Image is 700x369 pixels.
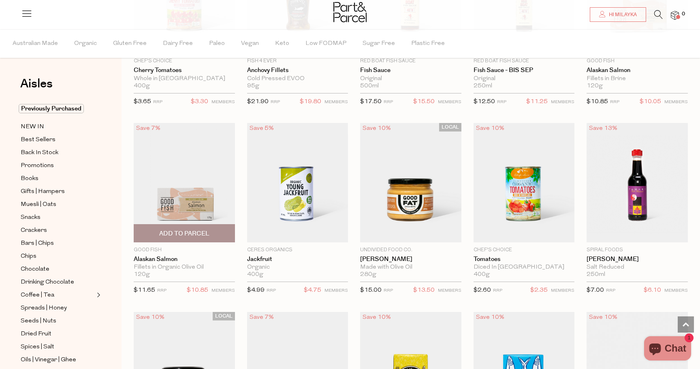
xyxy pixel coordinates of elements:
[191,97,208,107] span: $3.30
[159,229,209,238] span: Add To Parcel
[438,100,461,104] small: MEMBERS
[474,312,507,323] div: Save 10%
[247,123,348,242] img: Jackfruit
[587,264,688,271] div: Salt Reduced
[271,100,280,104] small: RRP
[642,336,694,363] inbox-online-store-chat: Shopify online store chat
[247,67,348,74] a: Anchovy Fillets
[21,342,94,352] a: Spices | Salt
[247,123,276,134] div: Save 5%
[247,264,348,271] div: Organic
[610,100,619,104] small: RRP
[474,57,575,65] p: Red Boat Fish Sauce
[324,288,348,293] small: MEMBERS
[474,99,495,105] span: $12.50
[113,30,147,58] span: Gluten Free
[360,287,382,293] span: $15.00
[21,251,94,261] a: Chips
[413,285,435,296] span: $13.50
[21,342,54,352] span: Spices | Salt
[526,97,548,107] span: $11.25
[247,75,348,83] div: Cold Pressed EVOO
[19,104,84,113] span: Previously Purchased
[664,288,688,293] small: MEMBERS
[134,67,235,74] a: Cherry Tomatoes
[474,264,575,271] div: Diced In [GEOGRAPHIC_DATA]
[209,30,225,58] span: Paleo
[247,83,259,90] span: 95g
[21,200,56,210] span: Muesli | Oats
[587,123,620,134] div: Save 13%
[474,75,575,83] div: Original
[333,2,367,22] img: Part&Parcel
[211,100,235,104] small: MEMBERS
[664,100,688,104] small: MEMBERS
[21,264,94,274] a: Chocolate
[606,288,615,293] small: RRP
[360,99,382,105] span: $17.50
[411,30,445,58] span: Plastic Free
[474,246,575,254] p: Chef's Choice
[671,11,679,19] a: 0
[247,287,265,293] span: $4.99
[587,287,604,293] span: $7.00
[21,135,94,145] a: Best Sellers
[474,271,490,278] span: 400g
[21,303,67,313] span: Spreads | Honey
[438,288,461,293] small: MEMBERS
[21,199,94,210] a: Muesli | Oats
[21,316,94,326] a: Seeds | Nuts
[21,355,76,365] span: Oils | Vinegar | Ghee
[157,288,166,293] small: RRP
[413,97,435,107] span: $15.50
[21,225,94,235] a: Crackers
[21,355,94,365] a: Oils | Vinegar | Ghee
[474,83,492,90] span: 250ml
[21,252,36,261] span: Chips
[247,57,348,65] p: Fish 4 Ever
[20,75,53,93] span: Aisles
[360,75,461,83] div: Original
[384,288,393,293] small: RRP
[21,161,94,171] a: Promotions
[247,312,276,323] div: Save 7%
[21,174,38,184] span: Books
[551,288,574,293] small: MEMBERS
[360,123,393,134] div: Save 10%
[360,246,461,254] p: Undivided Food Co.
[21,316,56,326] span: Seeds | Nuts
[21,122,94,132] a: NEW IN
[134,224,235,242] button: Add To Parcel
[134,312,167,323] div: Save 10%
[21,187,94,197] a: Gifts | Hampers
[134,99,151,105] span: $3.65
[21,148,58,158] span: Back In Stock
[587,271,605,278] span: 250ml
[384,100,393,104] small: RRP
[360,256,461,263] a: [PERSON_NAME]
[360,271,376,278] span: 280g
[153,100,162,104] small: RRP
[324,100,348,104] small: MEMBERS
[247,99,269,105] span: $21.90
[21,226,47,235] span: Crackers
[439,123,461,131] span: LOCAL
[363,30,395,58] span: Sugar Free
[21,187,65,197] span: Gifts | Hampers
[551,100,574,104] small: MEMBERS
[607,11,637,18] span: Hi Milayka
[497,100,506,104] small: RRP
[134,57,235,65] p: Chef's Choice
[247,256,348,263] a: Jackfruit
[587,99,608,105] span: $10.85
[213,312,235,320] span: LOCAL
[305,30,346,58] span: Low FODMAP
[134,123,163,134] div: Save 7%
[587,83,603,90] span: 120g
[360,57,461,65] p: Red Boat Fish Sauce
[134,287,155,293] span: $11.65
[13,30,58,58] span: Australian Made
[474,123,507,134] div: Save 10%
[21,303,94,313] a: Spreads | Honey
[360,264,461,271] div: Made with Olive Oil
